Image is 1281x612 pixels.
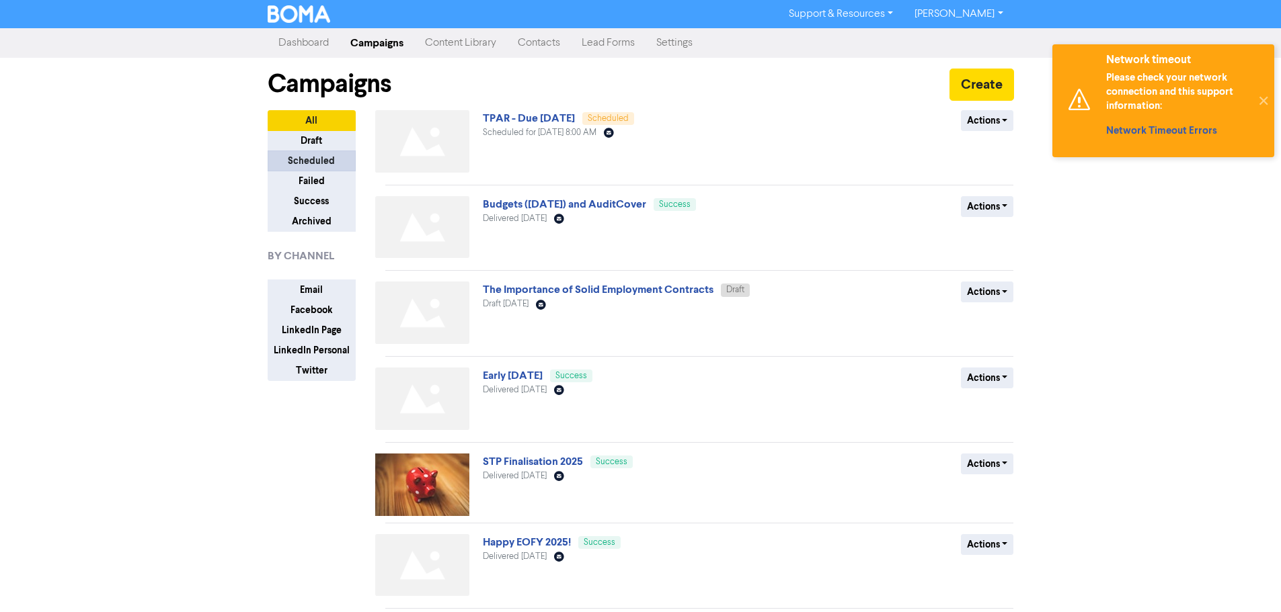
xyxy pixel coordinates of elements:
button: Facebook [268,300,356,320]
button: Actions [961,281,1014,302]
button: Create [949,69,1014,101]
a: TPAR - Due [DATE] [483,112,575,125]
button: All [268,110,356,131]
button: Scheduled [268,150,356,171]
button: Actions [961,196,1014,217]
a: Dashboard [268,30,340,56]
img: BOMA Logo [268,5,331,23]
iframe: Chat Widget [1214,548,1281,612]
span: Delivered [DATE] [483,472,547,480]
button: Archived [268,211,356,232]
button: LinkedIn Page [268,320,356,341]
a: [PERSON_NAME] [904,3,1013,25]
a: Early [DATE] [483,369,543,382]
a: The Importance of Solid Employment Contracts [483,283,713,296]
span: Success [584,538,615,547]
span: Draft [726,286,744,294]
img: Not found [375,281,469,344]
button: Twitter [268,360,356,381]
button: Failed [268,171,356,191]
a: Budgets ([DATE]) and AuditCover [483,198,646,211]
span: Success [596,457,627,466]
a: Happy EOFY 2025! [483,535,571,549]
span: Success [555,371,587,380]
img: Not found [375,196,469,259]
a: Contacts [507,30,571,56]
a: Support & Resources [778,3,904,25]
img: Not found [375,534,469,597]
span: BY CHANNEL [268,248,334,264]
button: LinkedIn Personal [268,340,356,361]
span: Delivered [DATE] [483,386,547,394]
span: Draft [DATE] [483,300,529,308]
a: Lead Forms [571,30,646,56]
button: Email [268,279,356,300]
span: Scheduled for [DATE] 8:00 AM [483,128,596,137]
button: Actions [961,453,1014,474]
img: Not found [375,367,469,430]
a: Content Library [414,30,507,56]
a: STP Finalisation 2025 [483,455,583,468]
button: Actions [961,367,1014,388]
img: Not found [375,110,469,173]
span: Delivered [DATE] [483,552,547,561]
a: Settings [646,30,703,56]
button: Actions [961,534,1014,555]
div: Network timeout [1106,53,1251,67]
span: Delivered [DATE] [483,214,547,223]
button: Actions [961,110,1014,131]
span: Scheduled [588,114,629,123]
a: Network Timeout Errors [1106,124,1217,137]
p: Please check your network connection and this support information: [1106,71,1251,113]
button: Success [268,191,356,212]
span: Success [659,200,691,209]
button: Draft [268,130,356,151]
h1: Campaigns [268,69,391,99]
img: image_1706578668544.jpg [375,453,469,516]
a: Campaigns [340,30,414,56]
